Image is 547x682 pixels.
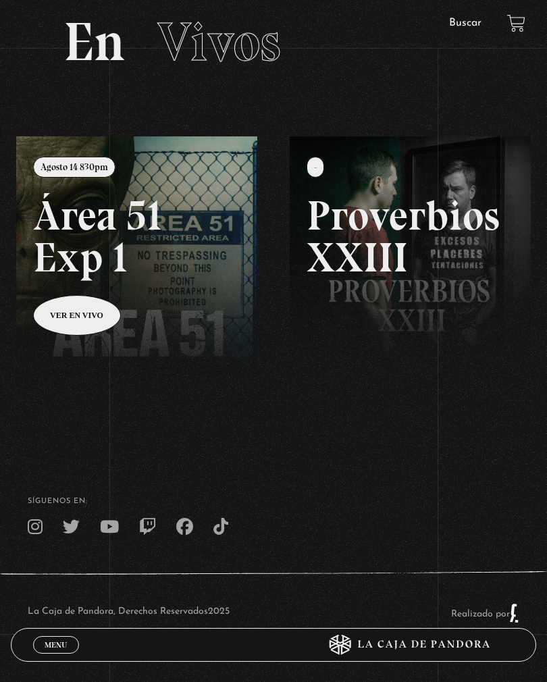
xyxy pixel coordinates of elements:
a: View your shopping cart [507,14,525,32]
a: Realizado por [451,609,520,619]
a: Buscar [449,18,481,28]
span: Menu [45,641,67,649]
p: La Caja de Pandora, Derechos Reservados 2025 [28,603,230,623]
h4: SÍguenos en: [28,498,520,505]
span: Vivos [157,9,281,74]
span: Cerrar [40,652,72,662]
h2: En [63,15,484,69]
